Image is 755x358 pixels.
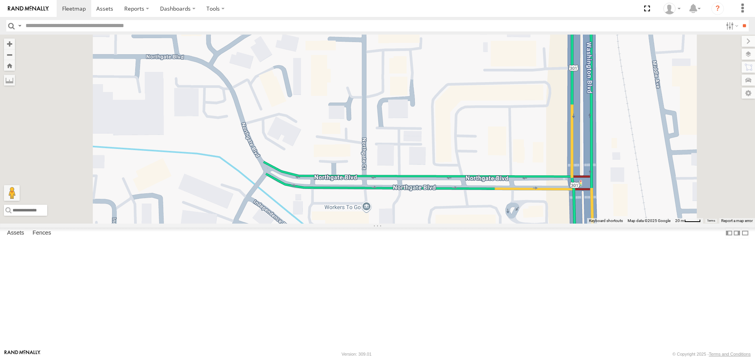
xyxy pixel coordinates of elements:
label: Map Settings [742,88,755,99]
a: Terms and Conditions [709,352,751,356]
div: Version: 309.01 [342,352,372,356]
button: Zoom Home [4,60,15,71]
a: Report a map error [721,218,753,223]
label: Dock Summary Table to the Left [725,228,733,239]
span: 20 m [675,218,684,223]
label: Search Filter Options [723,20,740,31]
button: Zoom in [4,39,15,49]
button: Map Scale: 20 m per 38 pixels [673,218,703,224]
button: Keyboard shortcuts [589,218,623,224]
label: Measure [4,75,15,86]
span: Map data ©2025 Google [628,218,670,223]
label: Fences [29,228,55,239]
label: Hide Summary Table [741,228,749,239]
div: Jerry Dewberry [661,3,683,15]
a: Visit our Website [4,350,41,358]
i: ? [711,2,724,15]
label: Dock Summary Table to the Right [733,228,741,239]
label: Search Query [17,20,23,31]
img: rand-logo.svg [8,6,49,11]
div: © Copyright 2025 - [672,352,751,356]
button: Zoom out [4,49,15,60]
button: Drag Pegman onto the map to open Street View [4,185,20,201]
label: Assets [3,228,28,239]
a: Terms (opens in new tab) [707,219,715,222]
